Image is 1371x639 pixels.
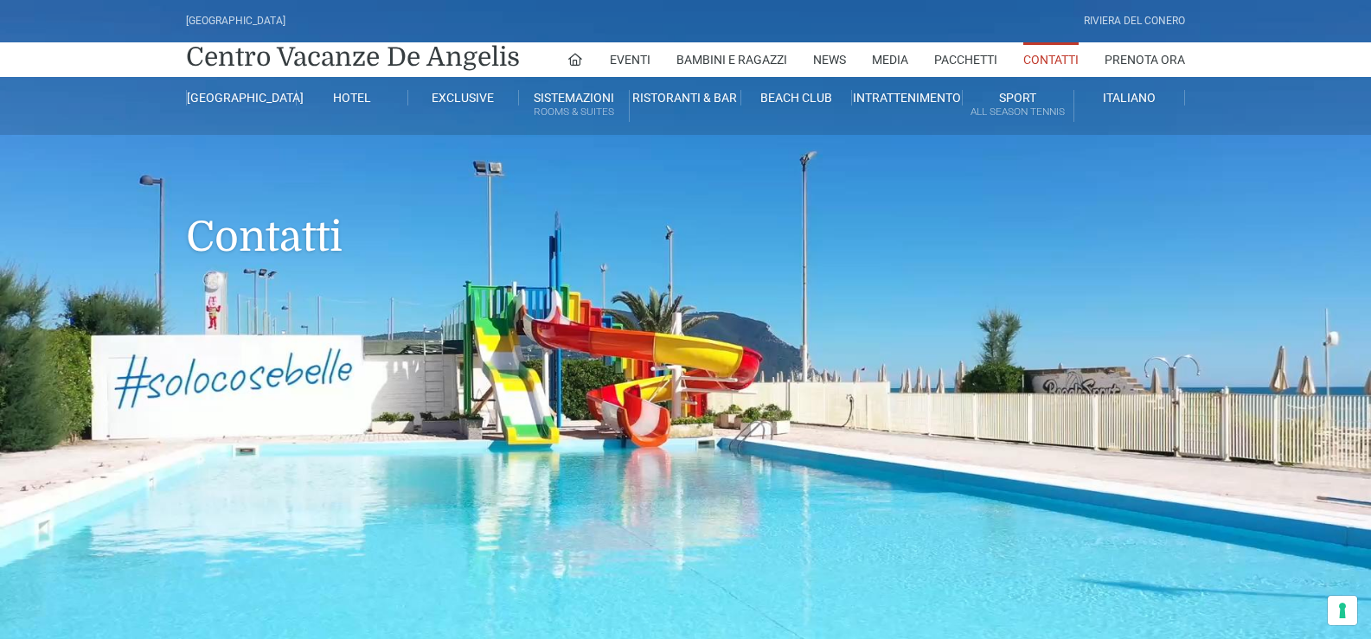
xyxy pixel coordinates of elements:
a: Eventi [610,42,650,77]
a: Exclusive [408,90,519,105]
button: Le tue preferenze relative al consenso per le tecnologie di tracciamento [1328,596,1357,625]
a: [GEOGRAPHIC_DATA] [186,90,297,105]
span: Italiano [1103,91,1156,105]
a: Prenota Ora [1105,42,1185,77]
a: SistemazioniRooms & Suites [519,90,630,122]
a: Bambini e Ragazzi [676,42,787,77]
a: SportAll Season Tennis [963,90,1073,122]
a: Intrattenimento [852,90,963,105]
a: Media [872,42,908,77]
a: Hotel [297,90,407,105]
small: All Season Tennis [963,104,1073,120]
a: Pacchetti [934,42,997,77]
a: Beach Club [741,90,852,105]
h1: Contatti [186,135,1185,287]
a: Ristoranti & Bar [630,90,740,105]
div: Riviera Del Conero [1084,13,1185,29]
div: [GEOGRAPHIC_DATA] [186,13,285,29]
small: Rooms & Suites [519,104,629,120]
a: News [813,42,846,77]
a: Italiano [1074,90,1185,105]
a: Centro Vacanze De Angelis [186,40,520,74]
a: Contatti [1023,42,1079,77]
